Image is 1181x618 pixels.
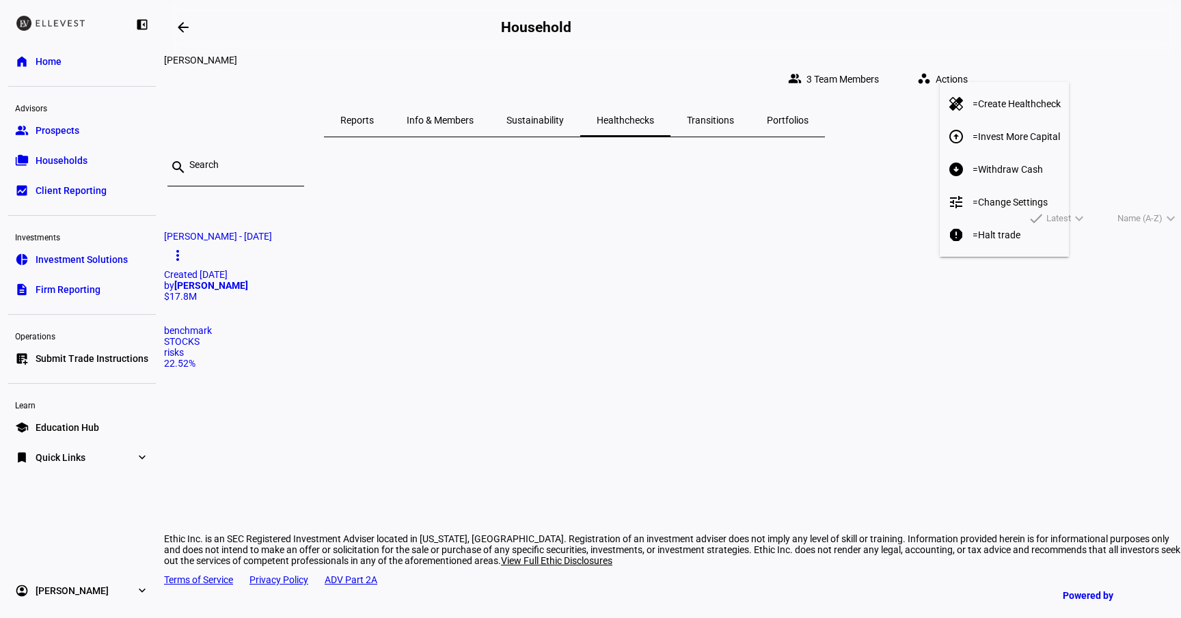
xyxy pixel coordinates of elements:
span: = [973,164,1061,175]
span: Withdraw Cash [978,164,1043,175]
span: = [973,98,1061,109]
span: Change Settings [978,197,1048,208]
mat-icon: arrow_circle_up [948,128,964,145]
span: = [973,131,1061,142]
mat-icon: arrow_circle_down [948,161,964,178]
mat-icon: healing [948,96,964,112]
mat-icon: tune [948,194,964,210]
span: Create Healthcheck [978,98,1061,109]
span: Invest More Capital [978,131,1060,142]
mat-icon: report [948,227,964,243]
span: Halt trade [978,229,1020,240]
span: = [973,229,1061,240]
span: = [973,197,1061,208]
